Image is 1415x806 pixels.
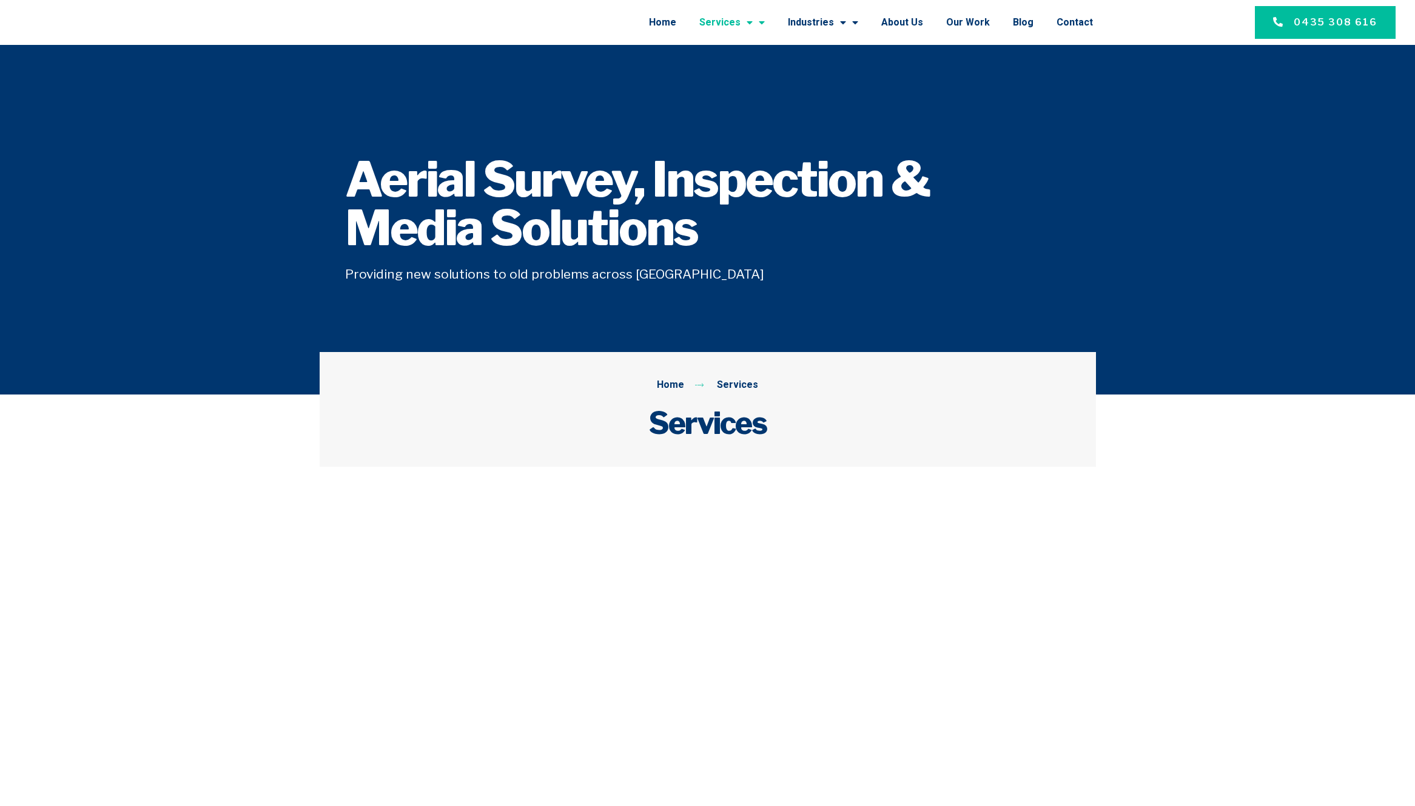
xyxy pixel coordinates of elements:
img: Final-Logo copy [57,9,183,36]
a: Blog [1013,7,1034,38]
a: Industries [788,7,858,38]
a: Our Work [946,7,990,38]
h2: Services [345,405,1070,441]
span: Home [657,378,684,393]
a: Contact [1057,7,1093,38]
h5: Providing new solutions to old problems across [GEOGRAPHIC_DATA] [345,265,1070,284]
nav: Menu [238,7,1093,38]
a: About Us [881,7,923,38]
span: 0435 308 616 [1294,15,1377,30]
span: Services [714,378,758,393]
a: Services [699,7,765,38]
a: 0435 308 616 [1255,6,1396,39]
a: Home [649,7,676,38]
h1: Aerial Survey, Inspection & Media Solutions [345,155,1070,252]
